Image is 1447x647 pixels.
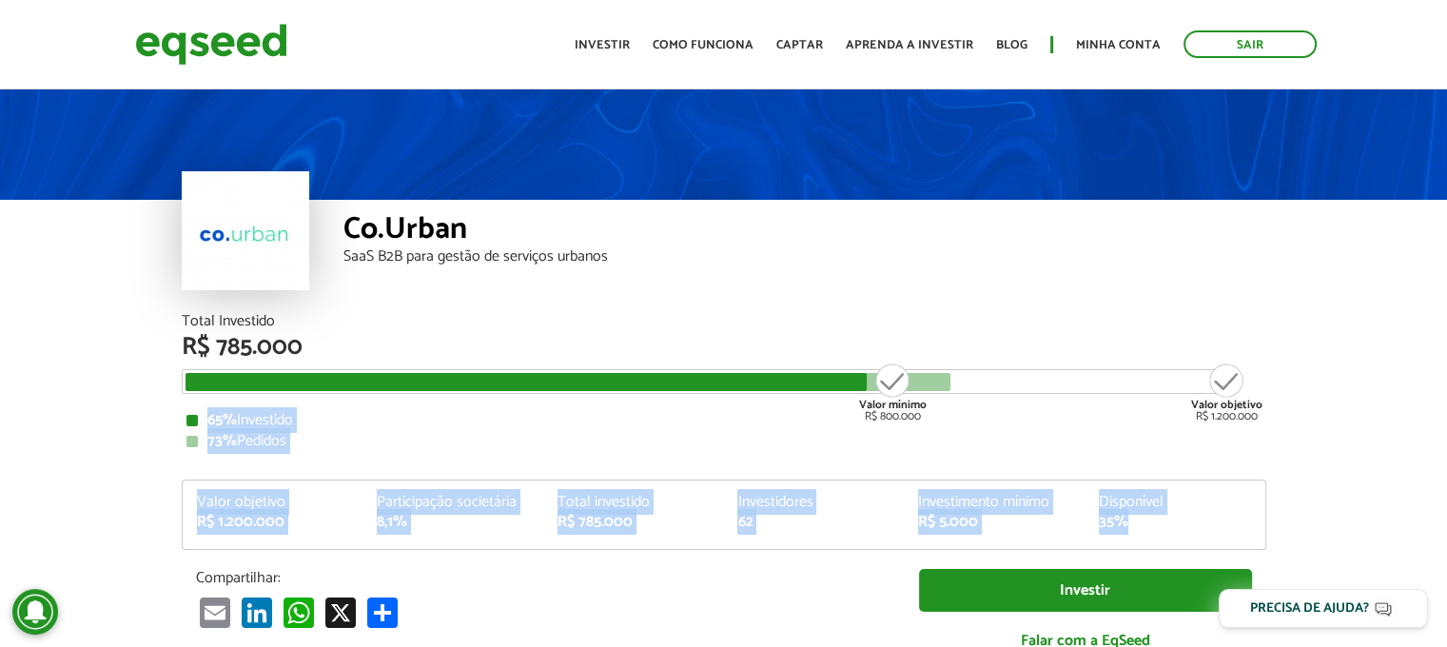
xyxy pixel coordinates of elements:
[343,214,1266,249] div: Co.Urban
[280,597,318,628] a: WhatsApp
[196,569,890,587] p: Compartilhar:
[557,495,710,510] div: Total investido
[1191,396,1262,414] strong: Valor objetivo
[1191,362,1262,422] div: R$ 1.200.000
[857,362,929,422] div: R$ 800.000
[1099,515,1251,530] div: 35%
[207,428,237,454] strong: 73%
[182,335,1266,360] div: R$ 785.000
[182,314,1266,329] div: Total Investido
[1076,39,1161,51] a: Minha conta
[322,597,360,628] a: X
[737,495,890,510] div: Investidores
[919,569,1252,612] a: Investir
[238,597,276,628] a: LinkedIn
[996,39,1027,51] a: Blog
[557,515,710,530] div: R$ 785.000
[776,39,823,51] a: Captar
[1183,30,1317,58] a: Sair
[846,39,973,51] a: Aprenda a investir
[197,495,349,510] div: Valor objetivo
[918,495,1070,510] div: Investimento mínimo
[575,39,630,51] a: Investir
[343,249,1266,265] div: SaaS B2B para gestão de serviços urbanos
[859,396,927,414] strong: Valor mínimo
[363,597,401,628] a: Compartilhar
[377,495,529,510] div: Participação societária
[196,597,234,628] a: Email
[186,434,1261,449] div: Pedidos
[186,413,1261,428] div: Investido
[1099,495,1251,510] div: Disponível
[135,19,287,69] img: EqSeed
[197,515,349,530] div: R$ 1.200.000
[737,515,890,530] div: 62
[377,515,529,530] div: 8,1%
[653,39,753,51] a: Como funciona
[207,407,237,433] strong: 65%
[918,515,1070,530] div: R$ 5.000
